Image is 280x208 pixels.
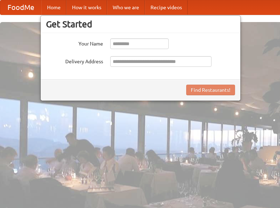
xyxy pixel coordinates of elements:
[66,0,107,15] a: How it works
[41,0,66,15] a: Home
[145,0,188,15] a: Recipe videos
[46,38,103,47] label: Your Name
[46,19,235,30] h3: Get Started
[0,0,41,15] a: FoodMe
[107,0,145,15] a: Who we are
[46,56,103,65] label: Delivery Address
[186,85,235,95] button: Find Restaurants!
